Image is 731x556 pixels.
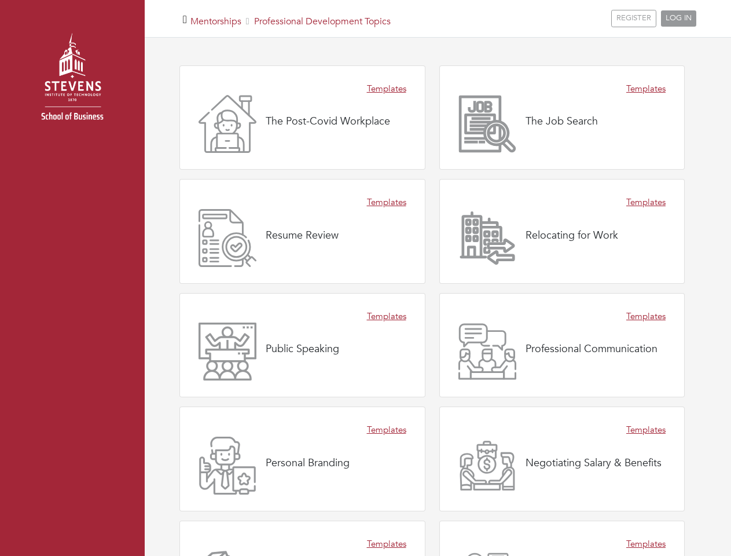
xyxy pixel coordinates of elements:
h4: Relocating for Work [526,229,618,242]
a: Templates [626,82,666,96]
h4: Professional Communication [526,343,657,356]
a: Professional Development Topics [254,15,391,28]
a: Templates [367,537,406,551]
h4: The Job Search [526,115,598,128]
h4: Resume Review [266,229,339,242]
h4: Personal Branding [266,457,350,470]
a: Templates [367,82,406,96]
a: Templates [626,537,666,551]
a: LOG IN [661,10,696,27]
a: Templates [626,423,666,437]
a: Templates [367,196,406,209]
a: Templates [367,310,406,323]
a: Templates [626,196,666,209]
a: Templates [367,423,406,437]
a: Mentorships [190,15,241,28]
img: stevens_logo.png [12,20,133,142]
a: Templates [626,310,666,323]
h4: The Post-Covid Workplace [266,115,390,128]
a: REGISTER [611,10,656,27]
h4: Negotiating Salary & Benefits [526,457,662,470]
h4: Public Speaking [266,343,339,356]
